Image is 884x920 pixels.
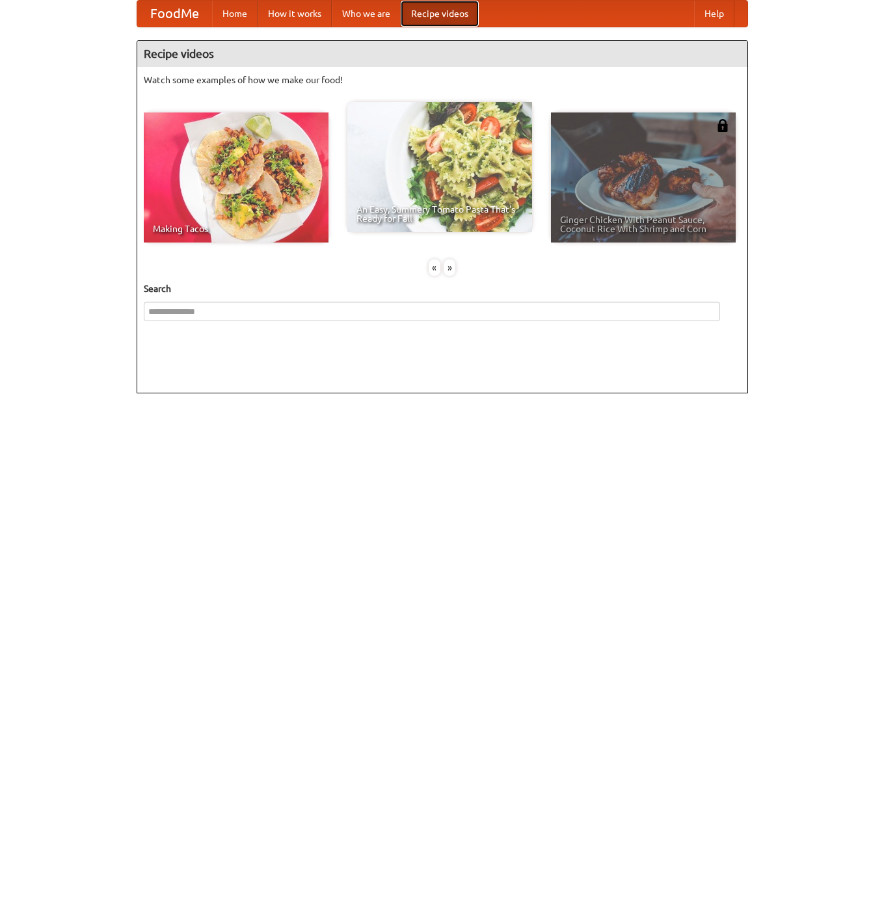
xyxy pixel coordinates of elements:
p: Watch some examples of how we make our food! [144,73,741,86]
a: FoodMe [137,1,212,27]
h4: Recipe videos [137,41,747,67]
img: 483408.png [716,119,729,132]
h5: Search [144,282,741,295]
div: « [429,259,440,276]
span: Making Tacos [153,224,319,233]
div: » [444,259,455,276]
a: An Easy, Summery Tomato Pasta That's Ready for Fall [347,102,532,232]
a: How it works [258,1,332,27]
a: Help [694,1,734,27]
a: Home [212,1,258,27]
a: Recipe videos [401,1,479,27]
span: An Easy, Summery Tomato Pasta That's Ready for Fall [356,205,523,223]
a: Who we are [332,1,401,27]
a: Making Tacos [144,112,328,243]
